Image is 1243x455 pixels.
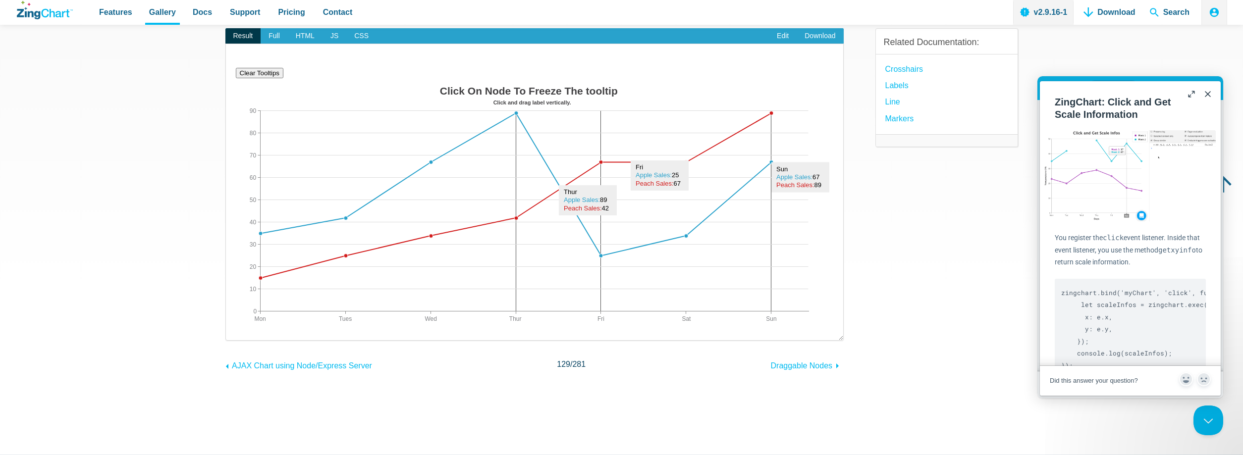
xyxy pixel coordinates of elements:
[885,112,914,125] a: Markers
[769,28,797,44] a: Edit
[17,1,73,19] a: ZingChart Logo. Click to return to the homepage
[2,290,183,319] div: Article feedback
[230,5,260,19] span: Support
[557,357,586,371] span: /
[771,356,844,372] a: Draggable Nodes
[17,20,149,44] a: ZingChart: Click and Get Scale Information. Click to open in new window.
[12,300,142,309] div: Did this answer your question?
[225,356,372,372] a: AJAX Chart using Node/Express Server
[17,155,168,192] p: You register the event listener. Inside that event listener, you use the method to return scale i...
[149,5,176,19] span: Gallery
[232,361,372,370] span: AJAX Chart using Node/Express Server
[12,301,101,308] span: Did this answer your question?
[885,62,923,76] a: Crosshairs
[261,28,288,44] span: Full
[121,170,159,178] code: getxyinfo
[323,28,346,44] span: JS
[885,79,909,92] a: Labels
[884,37,1010,48] h3: Related Documentation:
[236,68,284,78] button: Clear Tooltips
[323,5,353,19] span: Contact
[225,44,844,340] div: ​
[288,28,323,44] span: HTML
[99,5,132,19] span: Features
[17,20,149,44] div: ZingChart: Click and Get Scale Information
[193,5,212,19] span: Docs
[572,360,586,368] span: 281
[17,20,133,44] h1: ZingChart: Click and Get Scale Information
[1037,76,1223,398] iframe: Help Scout Beacon - Live Chat, Contact Form, and Knowledge Base
[7,54,178,145] img: 62b227cc79b94.gif
[17,54,168,145] a: Image preview. Open larger image in dialog window. Open image in preview window
[557,360,570,368] span: 129
[225,28,261,44] span: Result
[142,296,156,310] button: Send feedback: Yes. For "Did this answer your question?"
[7,54,178,145] span: Image preview. Open larger image in dialog window.
[771,361,833,370] span: Draggable Nodes
[160,296,173,310] button: Send feedback: No. For "Did this answer your question?"
[278,5,305,19] span: Pricing
[885,95,900,108] a: Line
[346,28,377,44] span: CSS
[1193,405,1223,435] iframe: Help Scout Beacon - Close
[17,202,168,303] pre: zingchart.bind('myChart', 'click', function(e) { let scaleInfos = zingchart.exec('myChart', 'getx...
[797,28,843,44] a: Download
[65,157,86,165] code: click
